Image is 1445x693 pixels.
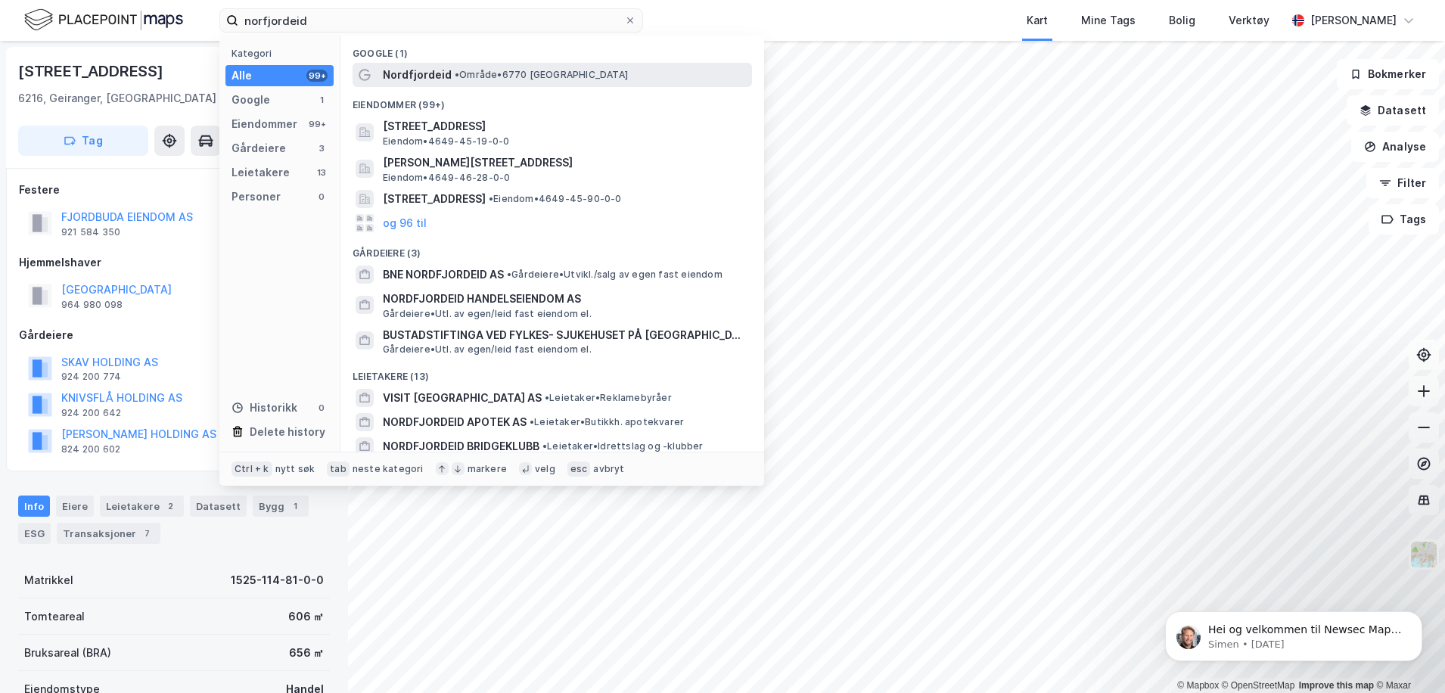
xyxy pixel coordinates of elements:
span: NORDFJORDEID APOTEK AS [383,413,527,431]
div: Personer [232,188,281,206]
div: 13 [315,166,328,179]
a: Improve this map [1299,680,1374,691]
div: Kategori [232,48,334,59]
div: tab [327,461,350,477]
span: • [530,416,534,427]
div: Historikk [232,399,297,417]
div: 2 [163,499,178,514]
span: Eiendom • 4649-46-28-0-0 [383,172,510,184]
div: avbryt [593,463,624,475]
div: Leietakere [232,163,290,182]
span: • [545,392,549,403]
div: 0 [315,402,328,414]
div: 824 200 602 [61,443,120,455]
span: BUSTADSTIFTINGA VED FYLKES- SJUKEHUSET PÅ [GEOGRAPHIC_DATA] [383,326,746,344]
div: 1525-114-81-0-0 [231,571,324,589]
div: esc [567,461,591,477]
div: 924 200 642 [61,407,121,419]
div: 924 200 774 [61,371,121,383]
span: Leietaker • Idrettslag og -klubber [542,440,704,452]
span: VISIT [GEOGRAPHIC_DATA] AS [383,389,542,407]
div: Google [232,91,270,109]
div: Gårdeiere [19,326,329,344]
button: Tag [18,126,148,156]
span: Eiendom • 4649-45-90-0-0 [489,193,622,205]
button: Datasett [1347,95,1439,126]
div: Verktøy [1229,11,1269,30]
div: 0 [315,191,328,203]
span: [PERSON_NAME][STREET_ADDRESS] [383,154,746,172]
button: Bokmerker [1337,59,1439,89]
div: velg [535,463,555,475]
button: og 96 til [383,214,427,232]
div: markere [468,463,507,475]
div: Google (1) [340,36,764,63]
span: • [455,69,459,80]
div: 656 ㎡ [289,644,324,662]
button: Analyse [1351,132,1439,162]
div: Tomteareal [24,608,85,626]
div: Gårdeiere [232,139,286,157]
div: Transaksjoner [57,523,160,544]
a: OpenStreetMap [1222,680,1295,691]
span: Nordfjordeid [383,66,452,84]
div: 964 980 098 [61,299,123,311]
span: [STREET_ADDRESS] [383,117,746,135]
span: Gårdeiere • Utl. av egen/leid fast eiendom el. [383,308,592,320]
div: Delete history [250,423,325,441]
div: 1 [315,94,328,106]
div: Bolig [1169,11,1195,30]
button: Filter [1366,168,1439,198]
span: Eiendom • 4649-45-19-0-0 [383,135,509,148]
iframe: Intercom notifications message [1142,580,1445,685]
div: Leietakere (13) [340,359,764,386]
span: Gårdeiere • Utvikl./salg av egen fast eiendom [507,269,722,281]
div: Gårdeiere (3) [340,235,764,263]
div: Alle [232,67,252,85]
div: neste kategori [353,463,424,475]
span: Område • 6770 [GEOGRAPHIC_DATA] [455,69,628,81]
div: Matrikkel [24,571,73,589]
div: Datasett [190,496,247,517]
div: 3 [315,142,328,154]
div: Ctrl + k [232,461,272,477]
div: 99+ [306,70,328,82]
div: [PERSON_NAME] [1310,11,1397,30]
div: Hjemmelshaver [19,253,329,272]
div: Mine Tags [1081,11,1136,30]
span: NORDFJORDEID HANDELSEIENDOM AS [383,290,746,308]
div: nytt søk [275,463,315,475]
span: • [542,440,547,452]
span: Leietaker • Reklamebyråer [545,392,672,404]
a: Mapbox [1177,680,1219,691]
button: Tags [1369,204,1439,235]
span: • [507,269,511,280]
div: ESG [18,523,51,544]
span: Gårdeiere • Utl. av egen/leid fast eiendom el. [383,343,592,356]
div: 921 584 350 [61,226,120,238]
span: • [489,193,493,204]
div: Bruksareal (BRA) [24,644,111,662]
div: Eiendommer (99+) [340,87,764,114]
div: 99+ [306,118,328,130]
div: 1 [287,499,303,514]
div: Leietakere [100,496,184,517]
span: [STREET_ADDRESS] [383,190,486,208]
div: Info [18,496,50,517]
img: logo.f888ab2527a4732fd821a326f86c7f29.svg [24,7,183,33]
div: Bygg [253,496,309,517]
div: Festere [19,181,329,199]
span: Leietaker • Butikkh. apotekvarer [530,416,684,428]
img: Z [1409,540,1438,569]
div: [STREET_ADDRESS] [18,59,166,83]
div: 606 ㎡ [288,608,324,626]
div: Eiere [56,496,94,517]
div: Kart [1027,11,1048,30]
input: Søk på adresse, matrikkel, gårdeiere, leietakere eller personer [238,9,624,32]
div: 6216, Geiranger, [GEOGRAPHIC_DATA] [18,89,216,107]
span: BNE NORDFJORDEID AS [383,266,504,284]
